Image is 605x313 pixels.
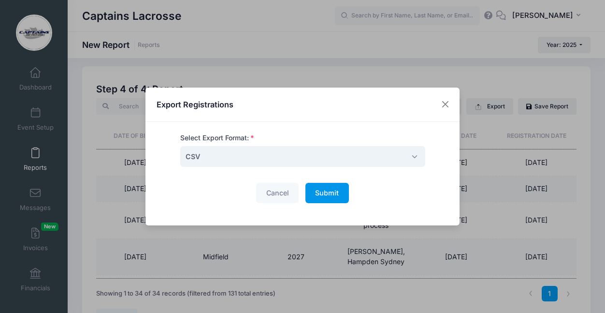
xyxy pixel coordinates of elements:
[315,189,339,197] span: Submit
[186,151,200,162] span: CSV
[256,183,299,204] button: Cancel
[180,146,425,167] span: CSV
[180,133,254,143] label: Select Export Format:
[305,183,349,204] button: Submit
[157,99,233,110] h4: Export Registrations
[437,96,454,113] button: Close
